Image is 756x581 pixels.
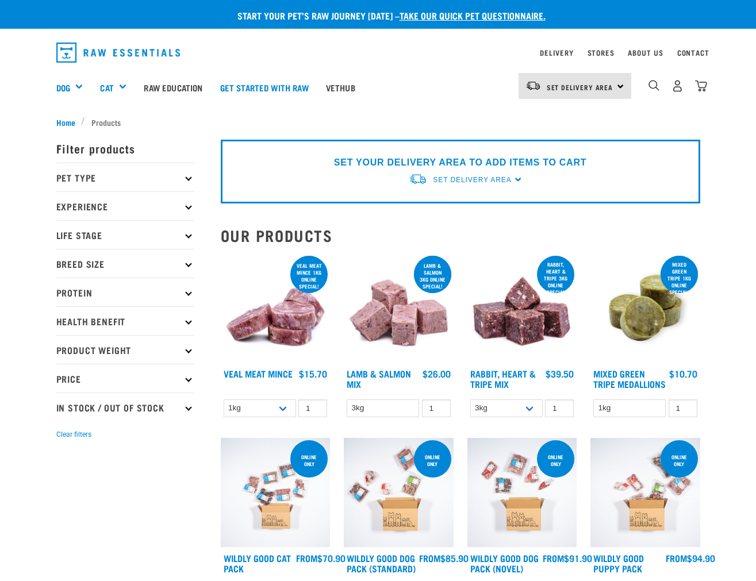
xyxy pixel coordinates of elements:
[666,555,687,560] span: FROM
[409,173,427,185] img: van-moving.png
[56,429,91,440] button: Clear filters
[400,13,546,18] a: take our quick pet questionnaire.
[56,134,194,163] p: Filter products
[433,176,511,184] span: Set Delivery Area
[56,116,82,128] a: Home
[543,553,592,563] div: $91.90
[540,51,573,55] a: Delivery
[56,81,70,94] a: Dog
[296,555,317,560] span: FROM
[537,448,574,472] div: Online Only
[344,438,454,548] img: Dog 0 2sec
[290,257,328,295] div: Veal Meat mince 1kg online special!
[467,253,577,363] img: 1175 Rabbit Heart Tripe Mix 01
[547,85,613,89] span: Set Delivery Area
[56,364,194,393] p: Price
[56,43,181,63] img: Raw Essentials Logo
[317,64,364,110] a: Vethub
[423,368,451,379] div: $26.00
[525,80,541,91] img: van-moving.png
[419,555,440,560] span: FROM
[212,64,317,110] a: Get started with Raw
[470,555,539,571] a: Wildly Good Dog Pack (Novel)
[590,438,700,548] img: Puppy 0 2sec
[661,256,698,301] div: Mixed Green Tripe 1kg online special!
[56,116,700,128] nav: breadcrumbs
[419,553,469,563] div: $85.90
[666,553,715,563] div: $94.90
[414,257,451,295] div: Lamb & Salmon 3kg online special!
[648,80,659,91] img: home-icon-1@2x.png
[221,226,700,244] h2: Our Products
[100,81,113,94] a: Cat
[669,399,697,417] input: 1
[537,256,574,301] div: Rabbit, Heart & Tripe 3kg online special
[414,448,451,472] div: Online Only
[135,64,211,110] a: Raw Education
[344,253,454,363] img: 1029 Lamb Salmon Mix 01
[545,399,574,417] input: 1
[669,368,697,379] div: $10.70
[56,306,194,335] p: Health Benefit
[299,368,327,379] div: $15.70
[56,335,194,364] p: Product Weight
[224,555,291,571] a: Wildly Good Cat Pack
[661,448,698,472] div: Online Only
[296,553,346,563] div: $70.90
[334,156,586,170] p: SET YOUR DELIVERY AREA TO ADD ITEMS TO CART
[543,555,564,560] span: FROM
[695,80,707,92] img: home-icon@2x.png
[56,191,194,220] p: Experience
[221,438,331,548] img: Cat 0 2sec
[224,371,293,376] a: Veal Meat Mince
[628,51,663,55] a: About Us
[56,393,194,421] p: In Stock / Out Of Stock
[590,253,700,363] img: Mixed Green Tripe
[588,51,615,55] a: Stores
[546,368,574,379] div: $39.50
[470,371,536,386] a: Rabbit, Heart & Tripe Mix
[677,51,709,55] a: Contact
[298,399,327,417] input: 1
[347,555,416,571] a: Wildly Good Dog Pack (Standard)
[56,116,75,128] span: Home
[56,163,194,191] p: Pet Type
[593,371,666,386] a: Mixed Green Tripe Medallions
[56,249,194,278] p: Breed Size
[290,448,328,472] div: ONLINE ONLY
[422,399,451,417] input: 1
[47,38,709,67] nav: dropdown navigation
[347,371,411,386] a: Lamb & Salmon Mix
[56,278,194,306] p: Protein
[593,555,644,571] a: Wildly Good Puppy Pack
[671,80,684,92] img: user.png
[56,220,194,249] p: Life Stage
[221,253,331,363] img: 1160 Veal Meat Mince Medallions 01
[467,438,577,548] img: Dog Novel 0 2sec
